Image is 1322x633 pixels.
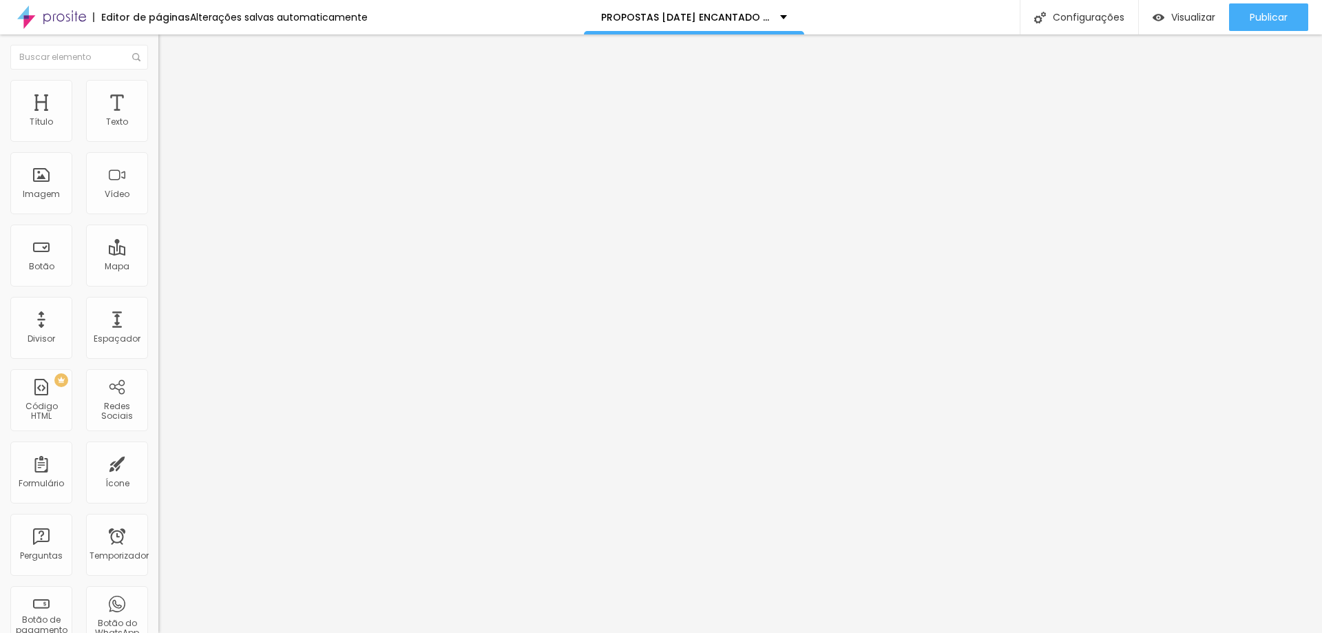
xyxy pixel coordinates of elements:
[158,34,1322,633] iframe: Editor
[19,477,64,489] font: Formulário
[190,10,368,24] font: Alterações salvas automaticamente
[101,400,133,422] font: Redes Sociais
[1250,10,1288,24] font: Publicar
[1053,10,1124,24] font: Configurações
[1139,3,1229,31] button: Visualizar
[106,116,128,127] font: Texto
[601,10,788,24] font: PROPOSTAS [DATE] ENCANTADO 2025
[1034,12,1046,23] img: Ícone
[1171,10,1215,24] font: Visualizar
[105,477,129,489] font: Ícone
[101,10,190,24] font: Editor de páginas
[105,188,129,200] font: Vídeo
[25,400,58,422] font: Código HTML
[105,260,129,272] font: Mapa
[28,333,55,344] font: Divisor
[1229,3,1308,31] button: Publicar
[94,333,140,344] font: Espaçador
[132,53,140,61] img: Ícone
[90,550,149,561] font: Temporizador
[1153,12,1164,23] img: view-1.svg
[23,188,60,200] font: Imagem
[10,45,148,70] input: Buscar elemento
[29,260,54,272] font: Botão
[30,116,53,127] font: Título
[20,550,63,561] font: Perguntas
